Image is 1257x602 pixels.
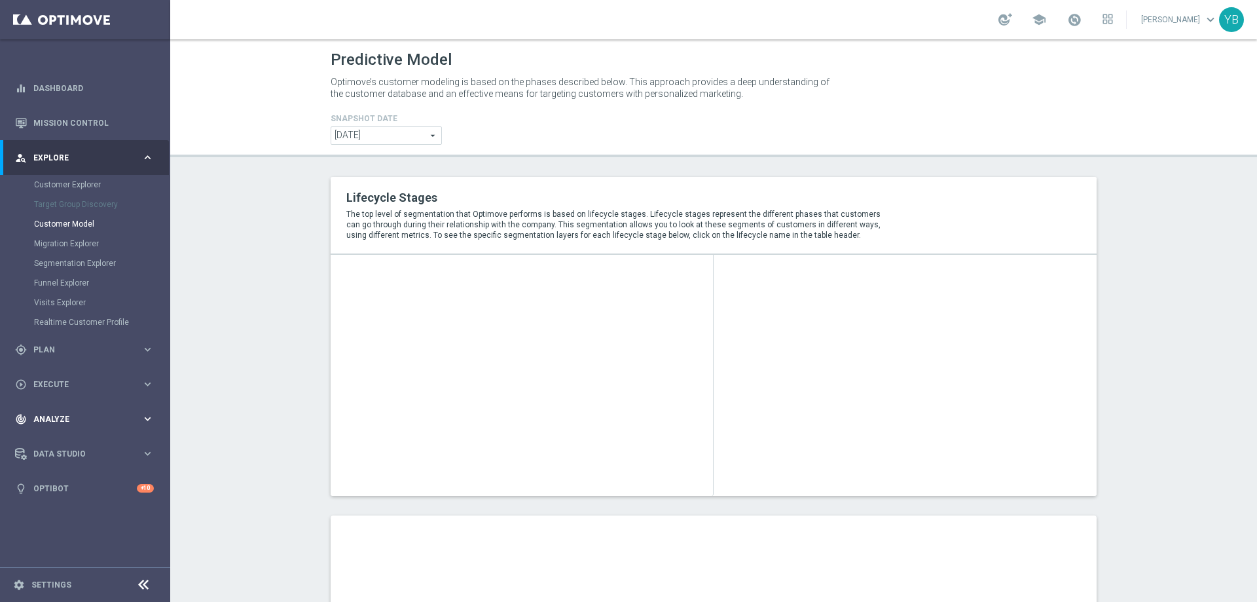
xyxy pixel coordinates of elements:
[1032,12,1046,27] span: school
[1203,12,1218,27] span: keyboard_arrow_down
[14,83,155,94] button: equalizer Dashboard
[15,379,27,390] i: play_circle_outline
[331,114,442,123] h4: Snapshot Date
[15,83,27,94] i: equalizer
[14,449,155,459] button: Data Studio keyboard_arrow_right
[34,258,136,269] a: Segmentation Explorer
[33,346,141,354] span: Plan
[14,153,155,163] button: person_search Explore keyboard_arrow_right
[34,219,136,229] a: Customer Model
[33,154,141,162] span: Explore
[1219,7,1244,32] div: YB
[141,413,154,425] i: keyboard_arrow_right
[34,238,136,249] a: Migration Explorer
[15,344,27,356] i: gps_fixed
[15,152,27,164] i: person_search
[31,581,71,589] a: Settings
[15,105,154,140] div: Mission Control
[33,71,154,105] a: Dashboard
[14,379,155,390] button: play_circle_outline Execute keyboard_arrow_right
[15,71,154,105] div: Dashboard
[14,483,155,494] button: lightbulb Optibot +10
[141,151,154,164] i: keyboard_arrow_right
[331,50,452,69] h1: Predictive Model
[346,190,892,206] h2: Lifecycle Stages
[34,175,169,195] div: Customer Explorer
[331,76,835,100] p: Optimove’s customer modeling is based on the phases described below. This approach provides a dee...
[33,105,154,140] a: Mission Control
[33,471,137,506] a: Optibot
[14,118,155,128] button: Mission Control
[34,234,169,254] div: Migration Explorer
[34,273,169,293] div: Funnel Explorer
[15,344,141,356] div: Plan
[33,381,141,388] span: Execute
[15,471,154,506] div: Optibot
[34,195,169,214] div: Target Group Discovery
[137,484,154,493] div: +10
[14,414,155,424] button: track_changes Analyze keyboard_arrow_right
[346,209,892,240] p: The top level of segmentation that Optimove performs is based on lifecycle stages. Lifecycle stag...
[34,214,169,234] div: Customer Model
[34,297,136,308] a: Visits Explorer
[34,179,136,190] a: Customer Explorer
[15,483,27,495] i: lightbulb
[15,379,141,390] div: Execute
[33,450,141,458] span: Data Studio
[15,413,27,425] i: track_changes
[33,415,141,423] span: Analyze
[34,278,136,288] a: Funnel Explorer
[34,254,169,273] div: Segmentation Explorer
[141,378,154,390] i: keyboard_arrow_right
[14,345,155,355] button: gps_fixed Plan keyboard_arrow_right
[15,448,141,460] div: Data Studio
[1140,10,1219,29] a: [PERSON_NAME]keyboard_arrow_down
[34,293,169,312] div: Visits Explorer
[15,152,141,164] div: Explore
[13,579,25,591] i: settings
[15,413,141,425] div: Analyze
[34,312,169,332] div: Realtime Customer Profile
[141,343,154,356] i: keyboard_arrow_right
[141,447,154,460] i: keyboard_arrow_right
[34,317,136,328] a: Realtime Customer Profile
